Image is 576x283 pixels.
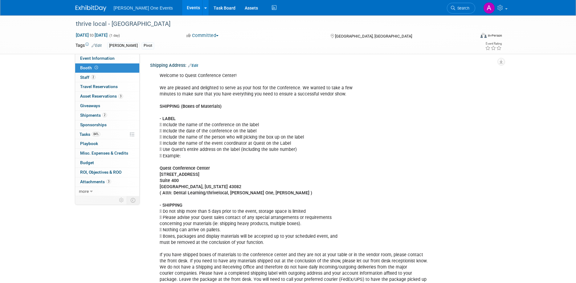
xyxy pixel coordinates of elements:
a: Attachments3 [75,177,139,187]
td: Tags [76,42,102,49]
b: - LABEL [160,116,176,121]
div: Event Rating [485,42,502,45]
span: (1 day) [109,34,120,38]
a: Asset Reservations3 [75,92,139,101]
span: 3 [118,94,123,99]
span: more [79,189,89,194]
a: Tasks84% [75,130,139,139]
div: [PERSON_NAME] [107,42,140,49]
a: Shipments2 [75,111,139,120]
a: Misc. Expenses & Credits [75,149,139,158]
a: Edit [92,43,102,48]
div: Shipping Address: [150,61,501,69]
a: more [75,187,139,196]
span: Playbook [80,141,98,146]
span: Tasks [80,132,100,137]
button: Committed [184,32,221,39]
b: [STREET_ADDRESS] [160,172,199,177]
span: Search [455,6,469,10]
a: Staff2 [75,73,139,82]
div: Event Format [439,32,502,41]
span: Giveaways [80,103,100,108]
span: Attachments [80,179,111,184]
span: Misc. Expenses & Credits [80,151,128,156]
span: Shipments [80,113,107,118]
span: 2 [102,113,107,117]
a: Event Information [75,54,139,63]
b: Suite 400 [160,178,179,183]
a: Edit [188,63,198,68]
span: [PERSON_NAME] One Events [114,6,173,10]
img: Amanda Bartschi [483,2,495,14]
span: Booth [80,65,99,70]
b: ( Attn: Dental Learning/thrivelocal, [PERSON_NAME] One, [PERSON_NAME] ) [160,190,312,196]
a: Travel Reservations [75,82,139,91]
span: Budget [80,160,94,165]
span: ROI, Objectives & ROO [80,170,121,175]
span: [GEOGRAPHIC_DATA], [GEOGRAPHIC_DATA] [335,34,412,38]
div: In-Person [488,33,502,38]
img: ExhibitDay [76,5,106,11]
a: Playbook [75,139,139,148]
span: Event Information [80,56,115,61]
b: SHIPPING (Boxes of Materials) [160,104,222,109]
span: Travel Reservations [80,84,118,89]
span: to [89,33,95,38]
span: 2 [91,75,96,79]
span: 84% [92,132,100,136]
div: thrive local - [GEOGRAPHIC_DATA] [74,18,466,30]
a: ROI, Objectives & ROO [75,168,139,177]
a: Booth [75,63,139,73]
span: Staff [80,75,96,80]
a: Giveaways [75,101,139,111]
td: Personalize Event Tab Strip [116,196,127,204]
b: [GEOGRAPHIC_DATA], [US_STATE] 43082 [160,184,241,189]
span: [DATE] [DATE] [76,32,108,38]
span: Asset Reservations [80,94,123,99]
td: Toggle Event Tabs [127,196,139,204]
a: Budget [75,158,139,168]
a: Sponsorships [75,120,139,130]
span: Sponsorships [80,122,107,127]
div: Pivot [142,42,154,49]
span: 3 [106,179,111,184]
a: Search [447,3,475,14]
span: Booth not reserved yet [93,65,99,70]
b: Quest Conference Center [160,166,210,171]
b: - SHIPPING [160,203,182,208]
img: Format-Inperson.png [480,33,487,38]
